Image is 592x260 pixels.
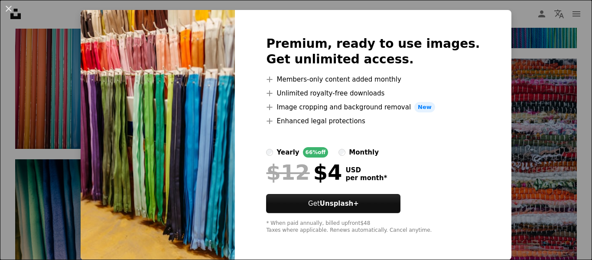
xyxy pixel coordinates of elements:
img: premium_photo-1675179040367-2e50c9cba298 [81,10,235,260]
span: New [414,102,435,112]
strong: Unsplash+ [320,200,359,207]
button: GetUnsplash+ [266,194,400,213]
li: Unlimited royalty-free downloads [266,88,480,99]
input: monthly [338,149,345,156]
div: * When paid annually, billed upfront $48 Taxes where applicable. Renews automatically. Cancel any... [266,220,480,234]
span: per month * [345,174,387,182]
span: USD [345,166,387,174]
input: yearly66%off [266,149,273,156]
li: Members-only content added monthly [266,74,480,85]
span: $12 [266,161,309,184]
h2: Premium, ready to use images. Get unlimited access. [266,36,480,67]
div: yearly [276,147,299,158]
li: Enhanced legal protections [266,116,480,126]
li: Image cropping and background removal [266,102,480,112]
div: 66% off [303,147,329,158]
div: $4 [266,161,342,184]
div: monthly [349,147,379,158]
